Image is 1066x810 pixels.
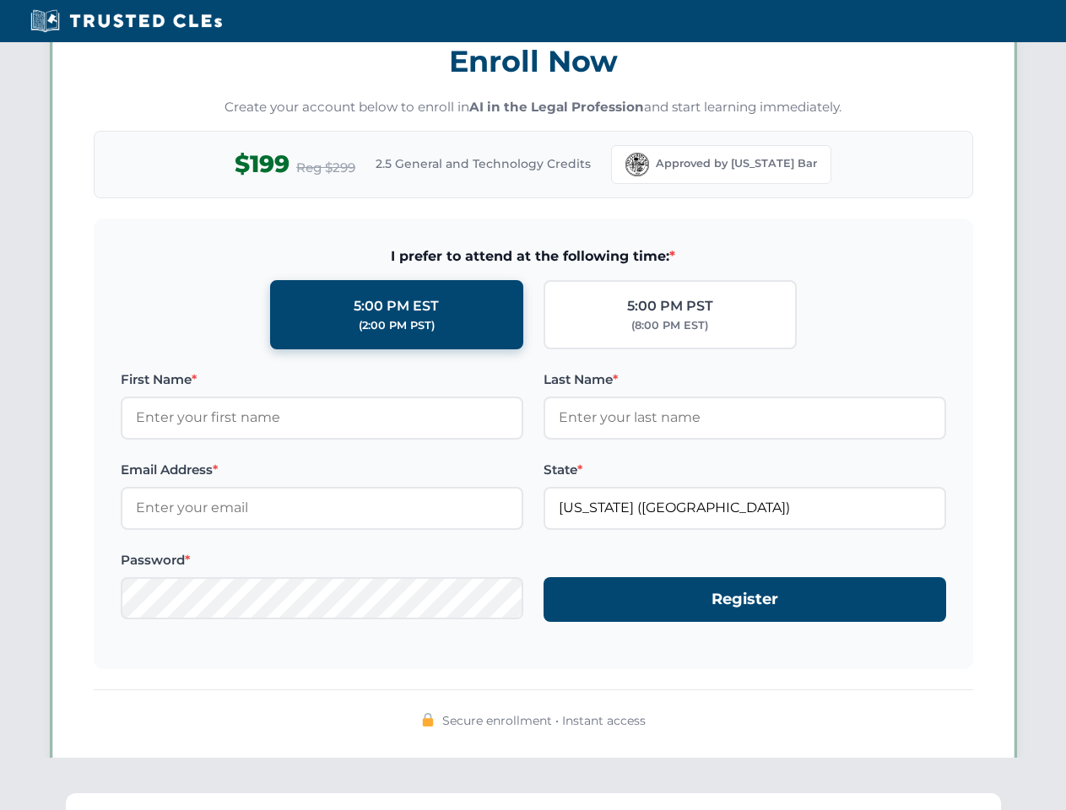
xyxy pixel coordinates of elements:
[296,158,355,178] span: Reg $299
[94,35,973,88] h3: Enroll Now
[354,295,439,317] div: 5:00 PM EST
[544,397,946,439] input: Enter your last name
[121,397,523,439] input: Enter your first name
[627,295,713,317] div: 5:00 PM PST
[544,460,946,480] label: State
[544,370,946,390] label: Last Name
[359,317,435,334] div: (2:00 PM PST)
[235,145,289,183] span: $199
[121,460,523,480] label: Email Address
[625,153,649,176] img: Florida Bar
[631,317,708,334] div: (8:00 PM EST)
[94,98,973,117] p: Create your account below to enroll in and start learning immediately.
[376,154,591,173] span: 2.5 General and Technology Credits
[121,487,523,529] input: Enter your email
[121,370,523,390] label: First Name
[121,550,523,570] label: Password
[442,711,646,730] span: Secure enrollment • Instant access
[121,246,946,267] span: I prefer to attend at the following time:
[544,487,946,529] input: Florida (FL)
[469,99,644,115] strong: AI in the Legal Profession
[544,577,946,622] button: Register
[421,713,435,726] img: 🔒
[25,8,227,34] img: Trusted CLEs
[656,155,817,172] span: Approved by [US_STATE] Bar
